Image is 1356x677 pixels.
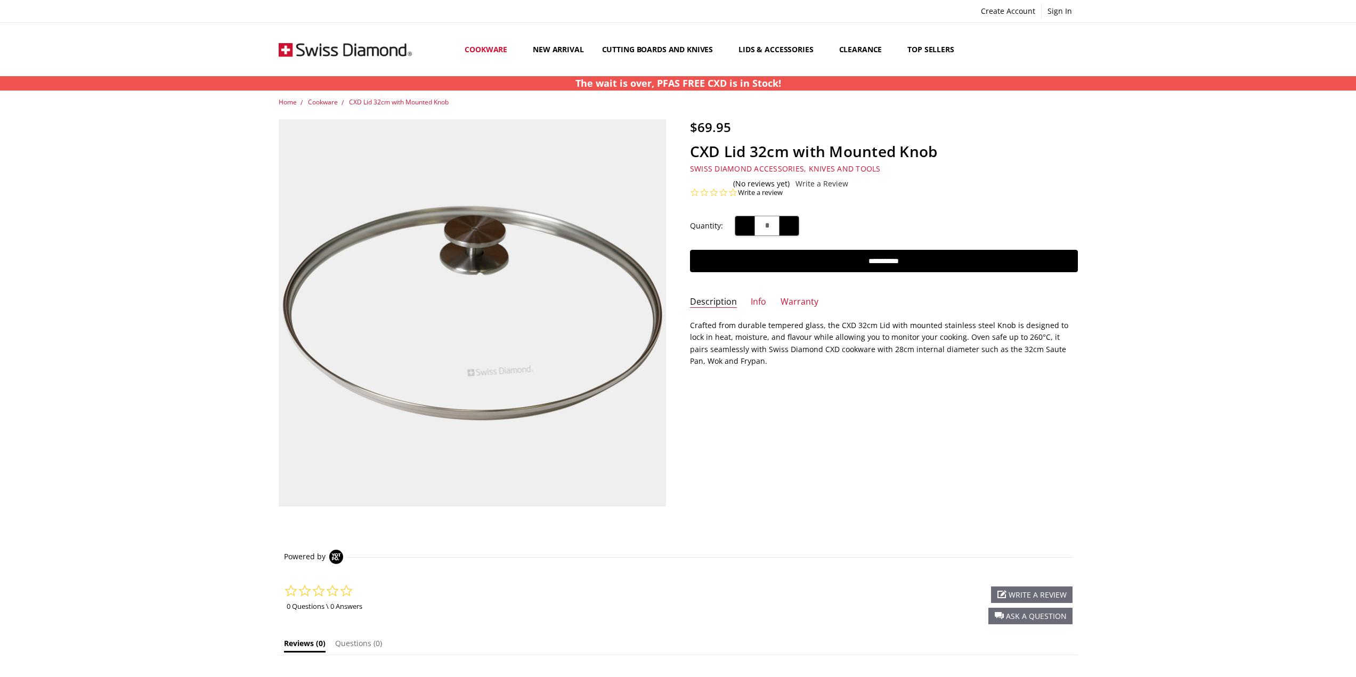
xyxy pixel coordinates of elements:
[349,97,449,107] a: CXD Lid 32cm with Mounted Knob
[287,601,362,611] a: 0 Questions \ 0 Answers
[690,220,723,232] label: Quantity:
[373,638,382,648] span: (0)
[690,118,731,136] span: $69.95
[524,26,592,73] a: New arrival
[279,97,297,107] a: Home
[316,638,326,648] span: (0)
[690,320,1078,368] p: Crafted from durable tempered glass, the CXD 32cm Lid with mounted stainless steel Knob is design...
[795,180,848,188] a: Write a Review
[1006,611,1067,621] span: ask a question
[991,586,1073,603] div: write a review
[279,119,667,507] img: CXD Lid 32cm with Mounted Knob
[279,23,412,76] img: Free Shipping On Every Order
[1042,4,1078,19] a: Sign In
[690,296,737,308] a: Description
[456,26,524,73] a: Cookware
[830,26,899,73] a: Clearance
[738,188,783,198] a: Write a review
[335,638,371,648] span: Questions
[975,4,1041,19] a: Create Account
[284,552,326,561] span: Powered by
[729,26,830,73] a: Lids & Accessories
[308,97,338,107] a: Cookware
[575,76,781,91] p: The wait is over, PFAS FREE CXD is in Stock!
[690,142,1078,161] h1: CXD Lid 32cm with Mounted Knob
[593,26,730,73] a: Cutting boards and knives
[733,180,790,188] span: (No reviews yet)
[898,26,963,73] a: Top Sellers
[781,296,818,308] a: Warranty
[690,164,881,174] a: Swiss Diamond Accessories, Knives and Tools
[284,638,314,648] span: Reviews
[751,296,766,308] a: Info
[988,608,1073,624] div: ask a question
[1009,590,1067,600] span: write a review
